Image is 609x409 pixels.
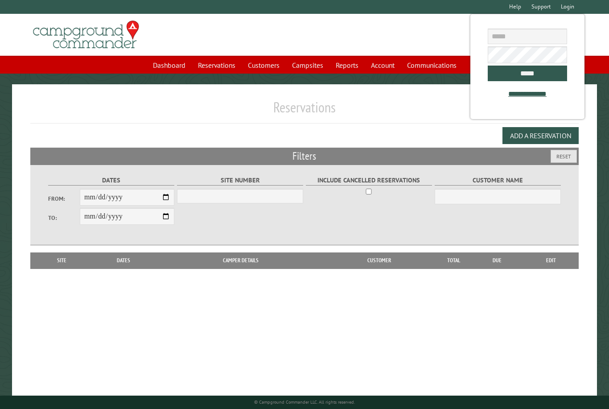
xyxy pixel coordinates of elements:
[35,252,88,269] th: Site
[254,399,355,405] small: © Campground Commander LLC. All rights reserved.
[30,17,142,52] img: Campground Commander
[30,99,578,123] h1: Reservations
[243,57,285,74] a: Customers
[159,252,322,269] th: Camper Details
[523,252,578,269] th: Edit
[436,252,472,269] th: Total
[366,57,400,74] a: Account
[322,252,436,269] th: Customer
[30,148,578,165] h2: Filters
[48,194,80,203] label: From:
[287,57,329,74] a: Campsites
[502,127,579,144] button: Add a Reservation
[48,214,80,222] label: To:
[148,57,191,74] a: Dashboard
[402,57,462,74] a: Communications
[435,175,561,186] label: Customer Name
[330,57,364,74] a: Reports
[472,252,523,269] th: Due
[177,175,303,186] label: Site Number
[306,175,432,186] label: Include Cancelled Reservations
[48,175,174,186] label: Dates
[551,150,577,163] button: Reset
[88,252,159,269] th: Dates
[193,57,241,74] a: Reservations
